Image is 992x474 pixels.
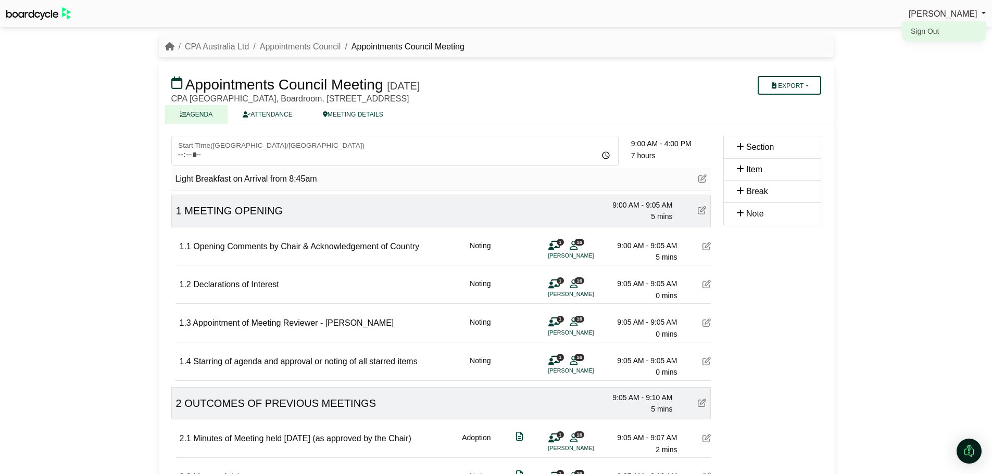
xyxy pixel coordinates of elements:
span: 2 mins [656,445,677,454]
span: 1.4 [180,357,191,366]
span: Item [746,165,762,174]
span: 0 mins [656,368,677,376]
div: [DATE] [387,80,420,92]
span: 1.2 [180,280,191,289]
span: 1 [557,239,564,246]
span: 2.1 [180,434,191,443]
span: Appointments Council Meeting [185,76,383,93]
span: MEETING OPENING [184,205,283,216]
span: 0 mins [656,291,677,300]
span: 16 [574,431,584,438]
span: 1 [557,431,564,438]
a: [PERSON_NAME] [909,7,986,21]
span: Break [746,187,768,196]
li: [PERSON_NAME] [548,366,626,375]
span: 5 mins [651,212,672,221]
span: 5 mins [651,405,672,413]
span: Section [746,143,774,151]
span: CPA [GEOGRAPHIC_DATA], Boardroom, [STREET_ADDRESS] [171,94,409,103]
li: Appointments Council Meeting [341,40,464,54]
div: 9:05 AM - 9:05 AM [605,278,677,289]
div: 9:05 AM - 9:05 AM [605,316,677,328]
div: Noting [470,355,491,378]
li: [PERSON_NAME] [548,290,626,299]
span: [PERSON_NAME] [909,9,977,18]
div: 9:05 AM - 9:05 AM [605,355,677,366]
span: 1 [176,205,182,216]
div: 9:05 AM - 9:10 AM [600,392,673,403]
span: 2 [176,398,182,409]
button: Export [758,76,821,95]
span: Light Breakfast on Arrival from 8:45am [175,174,317,183]
span: OUTCOMES OF PREVIOUS MEETINGS [184,398,376,409]
span: 0 mins [656,330,677,338]
span: Note [746,209,764,218]
span: 5 mins [656,253,677,261]
span: 16 [574,354,584,361]
div: 9:00 AM - 4:00 PM [631,138,711,149]
div: 9:00 AM - 9:05 AM [600,199,673,211]
span: 1 [557,277,564,284]
li: [PERSON_NAME] [548,444,626,453]
span: Minutes of Meeting held [DATE] (as approved by the Chair) [193,434,411,443]
div: Noting [470,316,491,340]
span: 16 [574,316,584,323]
span: 1 [557,316,564,323]
span: Declarations of Interest [193,280,279,289]
a: CPA Australia Ltd [185,42,249,51]
a: MEETING DETAILS [308,105,398,123]
span: 1 [557,354,564,361]
a: AGENDA [165,105,228,123]
li: [PERSON_NAME] [548,328,626,337]
li: [PERSON_NAME] [548,251,626,260]
span: 7 hours [631,151,656,160]
div: Open Intercom Messenger [957,439,982,464]
span: Appointment of Meeting Reviewer - [PERSON_NAME] [193,318,394,327]
img: BoardcycleBlackGreen-aaafeed430059cb809a45853b8cf6d952af9d84e6e89e1f1685b34bfd5cb7d64.svg [6,7,71,20]
span: 1.1 [180,242,191,251]
a: Appointments Council [260,42,341,51]
span: Starring of agenda and approval or noting of all starred items [193,357,417,366]
div: Adoption [462,432,491,455]
div: Noting [470,240,491,263]
div: Noting [470,278,491,301]
nav: breadcrumb [165,40,464,54]
span: Opening Comments by Chair & Acknowledgement of Country [193,242,419,251]
a: Sign Out [902,21,986,41]
span: 16 [574,239,584,246]
span: 16 [574,277,584,284]
span: 1.3 [180,318,191,327]
div: 9:05 AM - 9:07 AM [605,432,677,443]
div: 9:00 AM - 9:05 AM [605,240,677,251]
a: ATTENDANCE [228,105,307,123]
ul: [PERSON_NAME] [902,21,986,41]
